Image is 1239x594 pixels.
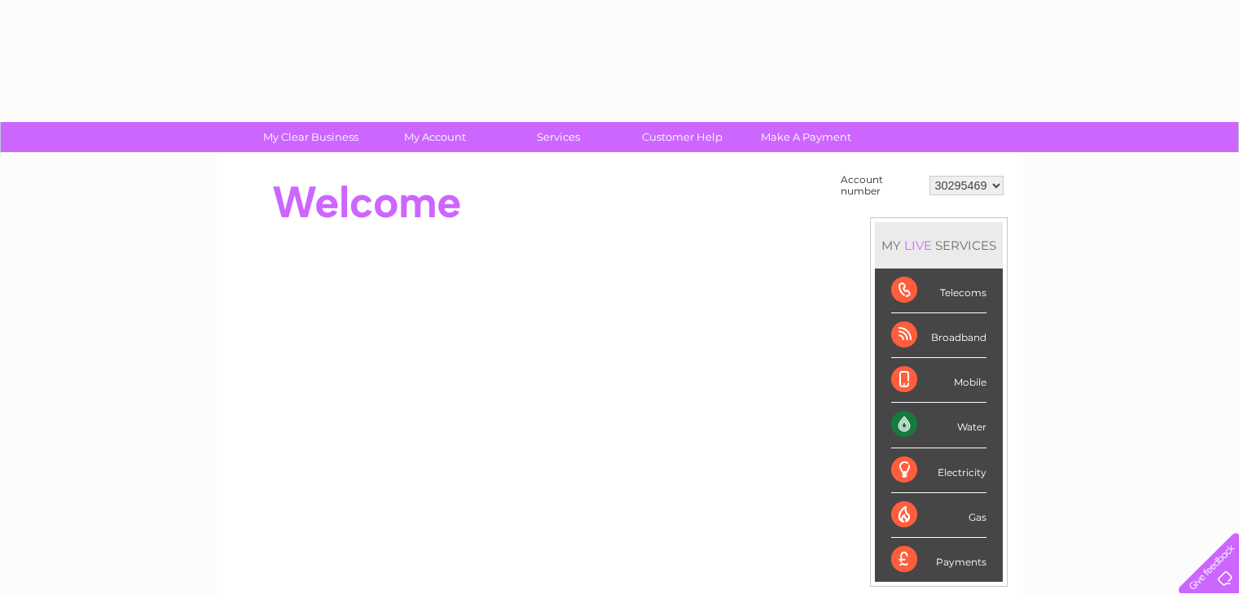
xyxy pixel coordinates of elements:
div: Gas [891,493,986,538]
div: Payments [891,538,986,582]
a: My Clear Business [244,122,378,152]
div: Electricity [891,448,986,493]
div: Telecoms [891,269,986,313]
td: Account number [837,170,925,201]
a: Services [491,122,626,152]
a: My Account [367,122,502,152]
div: MY SERVICES [875,222,1003,269]
a: Customer Help [615,122,749,152]
div: Water [891,403,986,448]
div: Broadband [891,313,986,358]
div: LIVE [901,238,935,253]
a: Make A Payment [739,122,873,152]
div: Mobile [891,358,986,403]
